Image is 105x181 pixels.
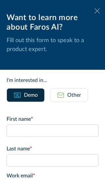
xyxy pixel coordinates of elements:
label: Last name [7,145,98,153]
p: Fill out this form to speak to a product expert. [7,36,98,54]
div: Want to learn more about Faros AI? [7,13,98,32]
div: I'm interested in... [7,76,98,84]
label: Work email [7,172,98,180]
div: Demo [24,91,38,99]
div: Other [67,91,81,99]
label: First name [7,115,98,123]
